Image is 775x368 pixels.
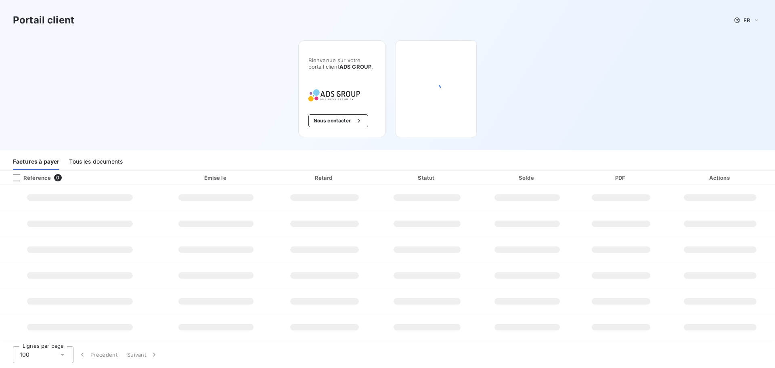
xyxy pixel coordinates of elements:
span: Bienvenue sur votre portail client . [308,57,376,70]
span: ADS GROUP [339,63,371,70]
div: Retard [274,174,375,182]
div: Actions [667,174,773,182]
span: 0 [54,174,61,181]
button: Précédent [73,346,122,363]
button: Suivant [122,346,163,363]
div: Tous les documents [69,153,123,170]
div: Référence [6,174,51,181]
div: Solde [479,174,575,182]
div: Statut [378,174,476,182]
img: Company logo [308,89,360,101]
div: Émise le [161,174,271,182]
span: 100 [20,351,29,359]
h3: Portail client [13,13,74,27]
div: PDF [578,174,664,182]
button: Nous contacter [308,114,368,127]
div: Factures à payer [13,153,59,170]
span: FR [744,17,750,23]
